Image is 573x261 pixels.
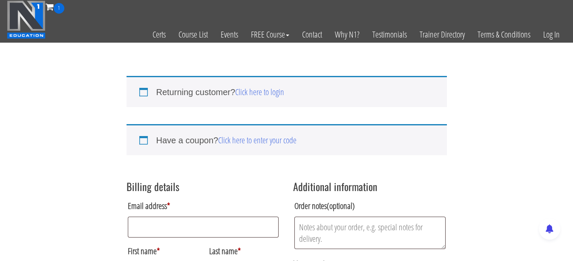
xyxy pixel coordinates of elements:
a: Click here to enter your code [218,134,297,146]
label: First name [128,243,198,260]
a: Click here to login [235,86,284,98]
div: Have a coupon? [127,124,447,155]
a: Certs [146,14,172,55]
a: 1 [46,1,64,12]
a: FREE Course [245,14,296,55]
span: (optional) [327,200,355,212]
a: Trainer Directory [413,14,471,55]
h3: Billing details [127,181,280,192]
a: Testimonials [366,14,413,55]
a: Terms & Conditions [471,14,537,55]
a: Why N1? [328,14,366,55]
label: Order notes [294,197,446,215]
a: Contact [296,14,328,55]
a: Events [214,14,245,55]
span: 1 [54,3,64,14]
label: Email address [128,197,279,215]
label: Last name [209,243,279,260]
div: Returning customer? [127,76,447,107]
a: Log In [537,14,566,55]
h3: Additional information [293,181,447,192]
img: n1-education [7,0,46,39]
a: Course List [172,14,214,55]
